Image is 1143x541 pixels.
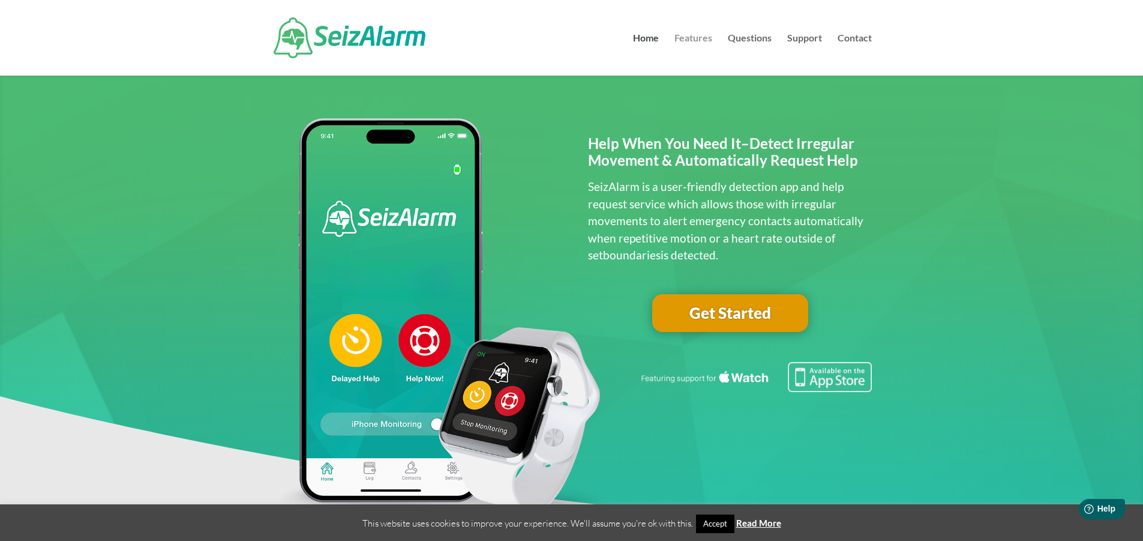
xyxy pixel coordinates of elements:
[588,178,872,264] p: SeizAlarm is a user-friendly detection app and help request service which allows those with irreg...
[838,34,872,76] a: Contact
[787,34,822,76] a: Support
[633,34,659,76] a: Home
[588,135,872,176] h2: Help When You Need It–Detect Irregular Movement & Automatically Request Help
[736,518,781,528] a: Read More
[696,515,734,533] a: Accept
[639,381,872,394] a: Featuring seizure detection support for the Apple Watch
[603,248,661,262] span: boundaries
[728,34,772,76] a: Questions
[362,518,781,529] span: This website uses cookies to improve your experience. We'll assume you're ok with this.
[674,34,712,76] a: Features
[639,362,872,392] img: Seizure detection available in the Apple App Store.
[1036,494,1130,528] iframe: Help widget launcher
[652,294,808,333] a: Get Started
[274,17,425,58] img: SeizAlarm
[271,118,609,525] img: seizalarm-apple-devices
